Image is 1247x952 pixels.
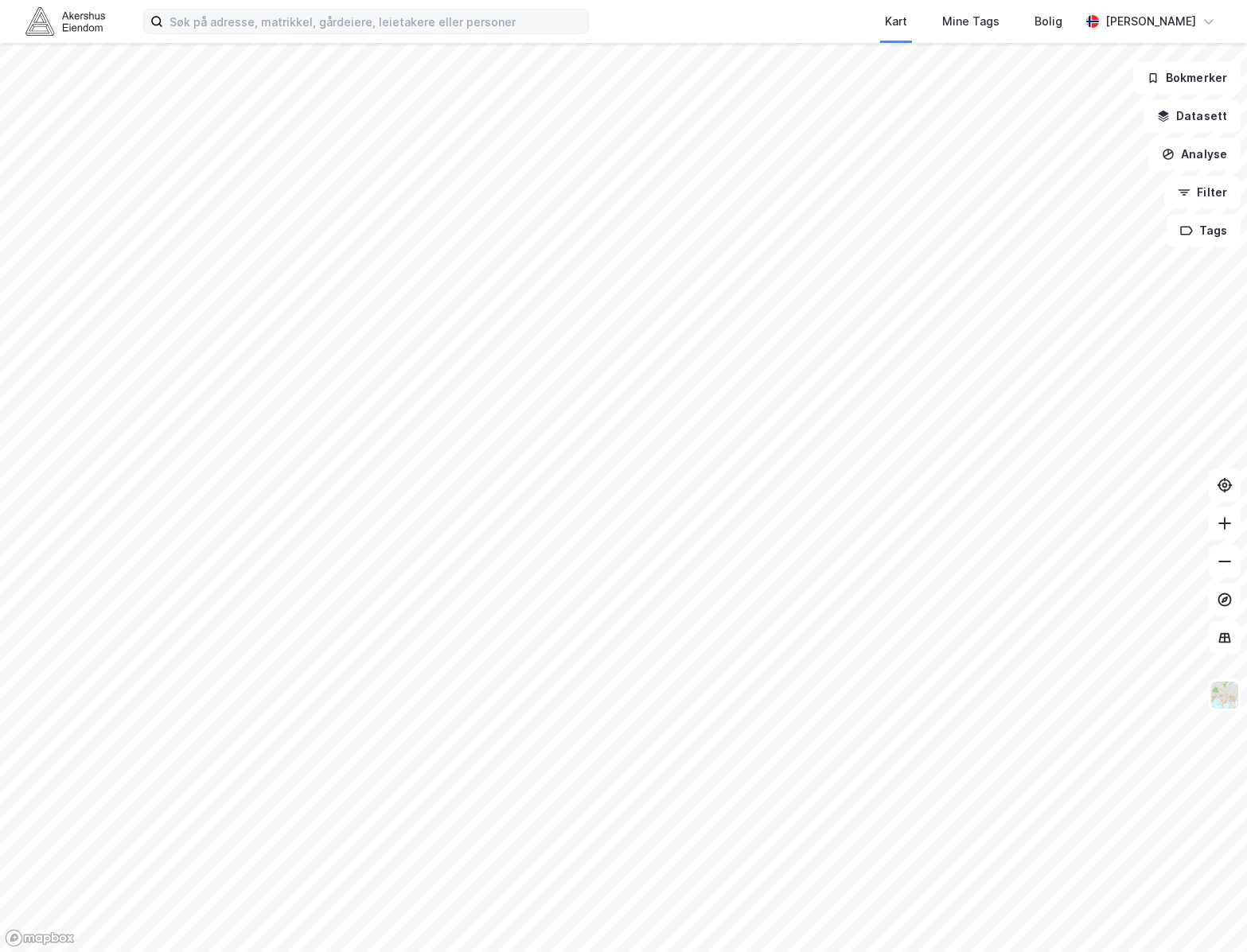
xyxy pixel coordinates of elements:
[1167,876,1247,952] iframe: Chat Widget
[942,12,1000,31] div: Mine Tags
[1167,876,1247,952] div: Kontrollprogram for chat
[885,12,907,31] div: Kart
[1105,12,1196,31] div: [PERSON_NAME]
[25,7,105,35] img: akershus-eiendom-logo.9091f326c980b4bce74ccdd9f866810c.svg
[163,10,588,33] input: Søk på adresse, matrikkel, gårdeiere, leietakere eller personer
[1035,12,1062,31] div: Bolig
